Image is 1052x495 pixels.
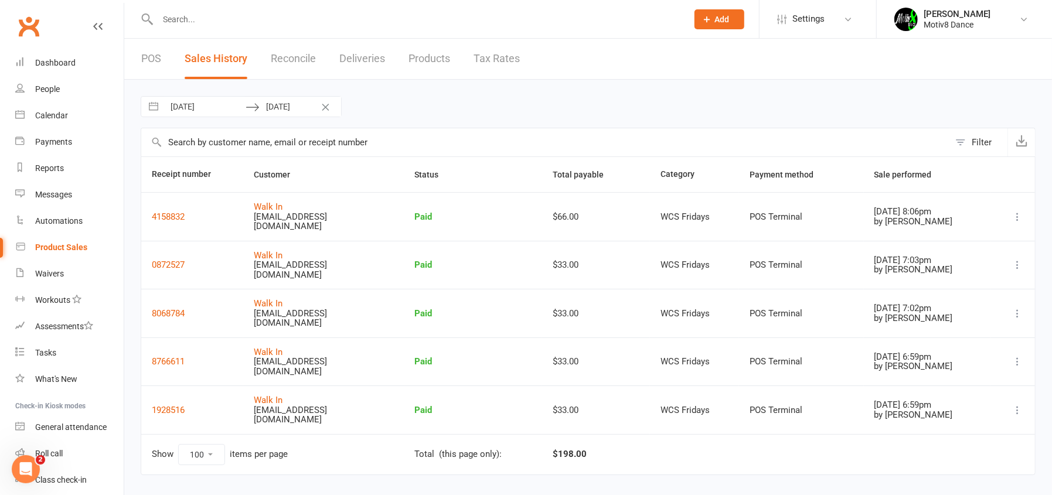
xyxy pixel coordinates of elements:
[35,269,64,278] div: Waivers
[35,295,70,305] div: Workouts
[254,298,282,309] a: Walk In
[874,352,980,362] div: [DATE] 6:59pm
[553,170,617,179] span: Total payable
[12,455,40,483] iframe: Intercom live chat
[35,58,76,67] div: Dashboard
[661,405,729,415] div: WCS Fridays
[35,137,72,146] div: Payments
[152,210,185,224] button: 4158832
[254,405,359,425] div: [EMAIL_ADDRESS][DOMAIN_NAME]
[141,157,243,192] th: Receipt number
[271,39,316,79] a: Reconcile
[15,76,124,103] a: People
[415,170,452,179] span: Status
[35,163,64,173] div: Reports
[750,357,853,367] div: POS Terminal
[185,39,247,79] a: Sales History
[15,441,124,467] a: Roll call
[874,168,945,182] button: Sale performed
[35,84,60,94] div: People
[15,103,124,129] a: Calendar
[254,202,282,212] a: Walk In
[35,111,68,120] div: Calendar
[874,265,980,275] div: by [PERSON_NAME]
[35,348,56,357] div: Tasks
[874,255,980,265] div: [DATE] 7:03pm
[972,135,992,149] div: Filter
[143,97,164,117] button: Interact with the calendar and add the check-in date for your trip.
[15,182,124,208] a: Messages
[924,19,990,30] div: Motiv8 Dance
[15,366,124,392] a: What's New
[415,260,532,270] div: Paid
[415,212,532,222] div: Paid
[35,449,63,458] div: Roll call
[553,357,639,367] div: $33.00
[254,170,303,179] span: Customer
[874,410,980,420] div: by [PERSON_NAME]
[15,414,124,441] a: General attendance kiosk mode
[254,357,359,376] div: [EMAIL_ADDRESS][DOMAIN_NAME]
[874,313,980,323] div: by [PERSON_NAME]
[35,475,87,484] div: Class check-in
[35,422,107,432] div: General attendance
[254,395,282,405] a: Walk In
[408,39,450,79] a: Products
[553,168,617,182] button: Total payable
[254,250,282,261] a: Walk In
[141,39,161,79] a: POS
[661,212,729,222] div: WCS Fridays
[874,207,980,217] div: [DATE] 8:06pm
[694,9,744,29] button: Add
[415,168,452,182] button: Status
[152,306,185,320] button: 8068784
[792,6,825,32] span: Settings
[474,39,520,79] a: Tax Rates
[15,234,124,261] a: Product Sales
[874,303,980,313] div: [DATE] 7:02pm
[315,95,336,118] button: Clear Dates
[750,170,826,179] span: Payment method
[15,287,124,313] a: Workouts
[894,8,918,31] img: thumb_image1679272194.png
[750,260,853,270] div: POS Terminal
[230,449,288,459] div: items per page
[152,444,288,465] div: Show
[874,400,980,410] div: [DATE] 6:59pm
[35,322,93,331] div: Assessments
[750,309,853,319] div: POS Terminal
[254,309,359,328] div: [EMAIL_ADDRESS][DOMAIN_NAME]
[339,39,385,79] a: Deliveries
[750,168,826,182] button: Payment method
[254,347,282,357] a: Walk In
[152,354,185,368] button: 8766611
[15,313,124,340] a: Assessments
[35,190,72,199] div: Messages
[154,11,679,28] input: Search...
[35,216,83,226] div: Automations
[15,129,124,155] a: Payments
[254,260,359,279] div: [EMAIL_ADDRESS][DOMAIN_NAME]
[553,260,639,270] div: $33.00
[553,309,639,319] div: $33.00
[415,405,532,415] div: Paid
[415,357,532,367] div: Paid
[35,243,87,252] div: Product Sales
[141,128,949,156] input: Search by customer name, email or receipt number
[415,309,532,319] div: Paid
[750,405,853,415] div: POS Terminal
[36,455,45,465] span: 2
[553,212,639,222] div: $66.00
[661,260,729,270] div: WCS Fridays
[15,155,124,182] a: Reports
[415,449,435,459] div: Total
[553,444,587,465] div: $198.00
[164,97,246,117] input: From
[254,168,303,182] button: Customer
[15,50,124,76] a: Dashboard
[650,157,740,192] th: Category
[949,128,1007,156] button: Filter
[440,449,502,459] div: (this page only):
[15,340,124,366] a: Tasks
[254,212,359,231] div: [EMAIL_ADDRESS][DOMAIN_NAME]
